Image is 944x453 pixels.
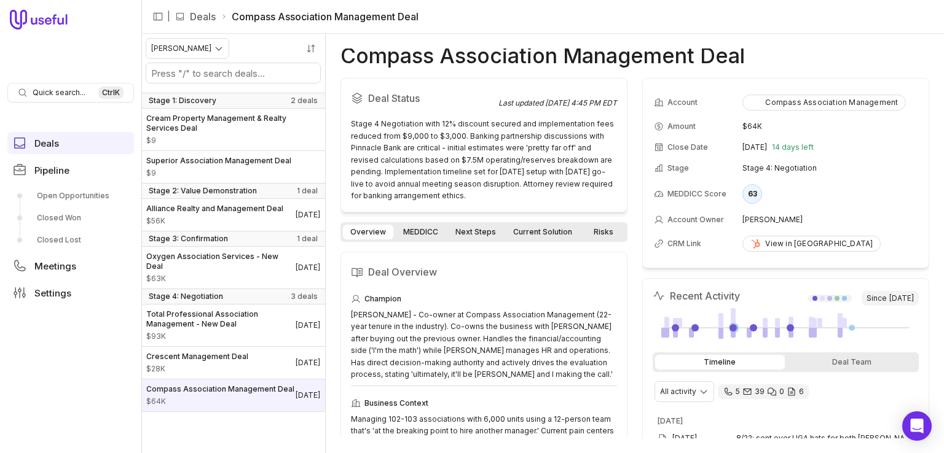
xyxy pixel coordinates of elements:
[862,291,919,306] span: Since
[146,274,296,284] span: Amount
[718,384,809,399] div: 5 calls and 39 email threads
[667,239,701,249] span: CRM Link
[34,288,71,298] span: Settings
[672,433,697,443] time: [DATE]
[296,320,320,330] time: Deal Close Date
[667,122,696,131] span: Amount
[34,261,76,271] span: Meetings
[146,168,291,178] span: Amount
[7,282,134,304] a: Settings
[149,96,216,106] span: Stage 1: Discovery
[351,118,617,202] div: Stage 4 Negotiation with 12% discount secured and implementation fees reduced from $9,000 to $3,0...
[141,379,325,411] a: Compass Association Management Deal$64K[DATE]
[750,98,898,107] div: Compass Association Management
[7,132,134,154] a: Deals
[146,397,294,406] span: Amount
[7,208,134,228] a: Closed Won
[351,309,617,381] div: [PERSON_NAME] - Co-owner at Compass Association Management (22-year tenure in the industry). Co-o...
[742,95,906,110] button: Compass Association Management
[167,9,170,24] span: |
[146,156,291,166] span: Superior Association Management Deal
[149,292,223,301] span: Stage 4: Negotiation
[736,433,914,443] span: 8/22: sent over UGA hats for both [PERSON_NAME]/[GEOGRAPHIC_DATA] arriving [DATE]
[742,236,881,252] a: View in [GEOGRAPHIC_DATA]
[667,215,724,225] span: Account Owner
[146,384,294,394] span: Compass Association Management Deal
[98,87,124,99] kbd: Ctrl K
[296,210,320,220] time: Deal Close Date
[889,293,914,303] time: [DATE]
[506,225,580,239] a: Current Solution
[296,390,320,400] time: Deal Close Date
[667,189,726,199] span: MEDDICC Score
[146,204,283,214] span: Alliance Realty and Management Deal
[146,352,248,362] span: Crescent Management Deal
[787,355,917,370] div: Deal Team
[34,166,69,175] span: Pipeline
[296,358,320,368] time: Deal Close Date
[667,98,698,107] span: Account
[7,186,134,250] div: Pipeline submenu
[448,225,503,239] a: Next Steps
[141,34,326,453] nav: Deals
[141,304,325,346] a: Total Professional Association Management - New Deal$93K[DATE]
[190,9,216,24] a: Deals
[742,158,918,178] td: Stage 4: Negotiation
[141,109,325,150] a: Cream Property Management & Realty Services Deal$9
[297,186,318,196] span: 1 deal
[498,98,617,108] div: Last updated
[351,292,617,306] div: Champion
[7,186,134,206] a: Open Opportunities
[545,98,617,107] time: [DATE] 4:45 PM EDT
[141,247,325,288] a: Oxygen Association Services - New Deal$63K[DATE]
[291,292,318,301] span: 3 deals
[141,151,325,183] a: Superior Association Management Deal$9
[667,142,708,152] span: Close Date
[141,199,325,231] a: Alliance Realty and Management Deal$56K[DATE]
[655,355,785,370] div: Timeline
[146,252,296,271] span: Oxygen Association Services - New Deal
[146,364,248,374] span: Amount
[146,136,320,145] span: Amount
[7,159,134,181] a: Pipeline
[653,288,740,303] h2: Recent Activity
[351,88,498,108] h2: Deal Status
[221,9,419,24] li: Compass Association Management Deal
[902,411,932,441] div: Open Intercom Messenger
[772,142,814,152] span: 14 days left
[667,163,689,173] span: Stage
[658,416,683,425] time: [DATE]
[296,263,320,273] time: Deal Close Date
[146,309,296,329] span: Total Professional Association Management - New Deal
[7,255,134,277] a: Meetings
[297,234,318,244] span: 1 deal
[396,225,446,239] a: MEDDICC
[33,88,85,98] span: Quick search...
[742,184,762,204] div: 63
[34,139,59,148] span: Deals
[343,225,393,239] a: Overview
[302,39,320,58] button: Sort by
[149,7,167,26] button: Collapse sidebar
[750,239,873,249] div: View in [GEOGRAPHIC_DATA]
[742,210,918,230] td: [PERSON_NAME]
[146,114,320,133] span: Cream Property Management & Realty Services Deal
[582,225,625,239] a: Risks
[742,117,918,136] td: $64K
[146,63,320,83] input: Search deals by name
[340,48,745,63] h1: Compass Association Management Deal
[149,186,257,196] span: Stage 2: Value Demonstration
[146,331,296,341] span: Amount
[291,96,318,106] span: 2 deals
[742,142,767,152] time: [DATE]
[141,347,325,379] a: Crescent Management Deal$28K[DATE]
[351,396,617,411] div: Business Context
[146,216,283,226] span: Amount
[7,230,134,250] a: Closed Lost
[351,262,617,282] h2: Deal Overview
[149,234,228,244] span: Stage 3: Confirmation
